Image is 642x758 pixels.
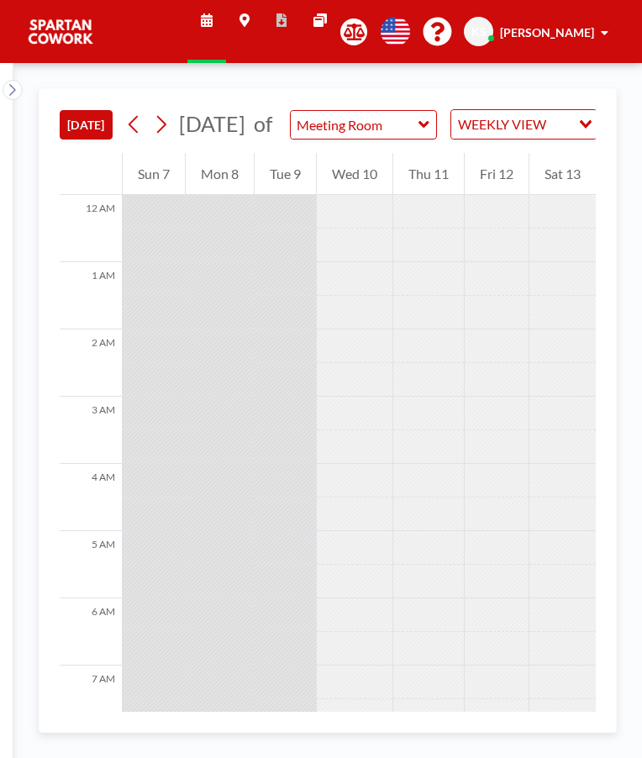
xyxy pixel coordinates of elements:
span: [PERSON_NAME] [500,25,594,39]
div: Sat 13 [529,153,596,195]
div: Wed 10 [317,153,392,195]
div: Tue 9 [255,153,316,195]
div: 2 AM [60,329,122,397]
div: Thu 11 [393,153,464,195]
div: Mon 8 [186,153,254,195]
span: WEEKLY VIEW [455,113,550,135]
img: organization-logo [27,15,94,49]
div: 1 AM [60,262,122,329]
div: 4 AM [60,464,122,531]
div: Fri 12 [465,153,529,195]
button: [DATE] [60,110,113,139]
span: KS [471,24,487,39]
div: Sun 7 [123,153,185,195]
div: 6 AM [60,598,122,666]
div: 12 AM [60,195,122,262]
input: Meeting Room [291,111,419,139]
span: [DATE] [179,111,245,136]
span: of [254,111,272,137]
div: 3 AM [60,397,122,464]
div: 7 AM [60,666,122,733]
div: 5 AM [60,531,122,598]
input: Search for option [551,113,569,135]
div: Search for option [451,110,597,139]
